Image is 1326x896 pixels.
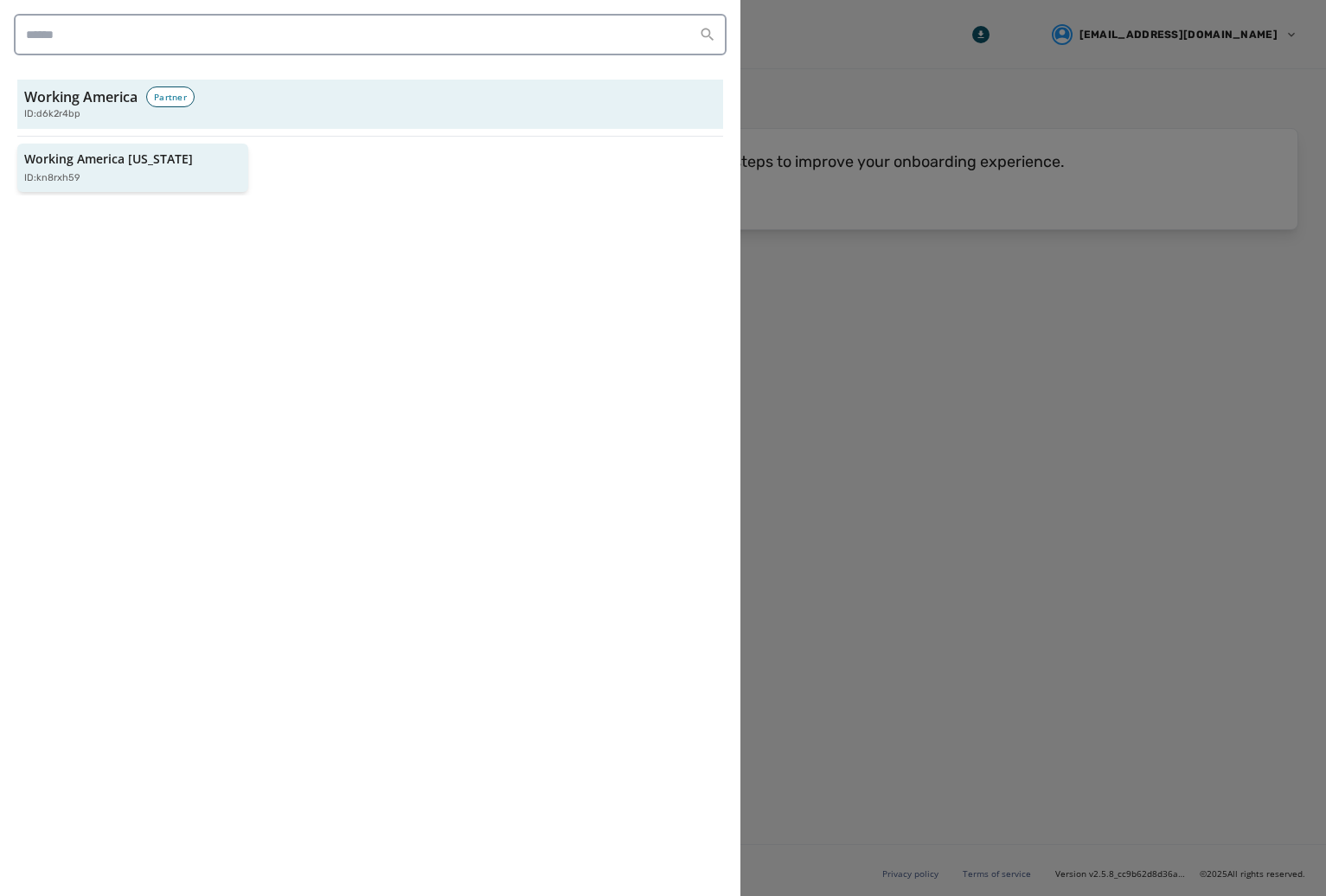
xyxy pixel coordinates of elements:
div: Partner [146,86,195,107]
h3: Working America [24,86,138,107]
span: ID: d6k2r4bp [24,107,80,122]
p: ID: kn8rxh59 [24,171,80,186]
button: Working America [US_STATE]ID:kn8rxh59 [17,144,248,193]
p: Working America [US_STATE] [24,150,193,168]
button: Working AmericaPartnerID:d6k2r4bp [17,80,723,129]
